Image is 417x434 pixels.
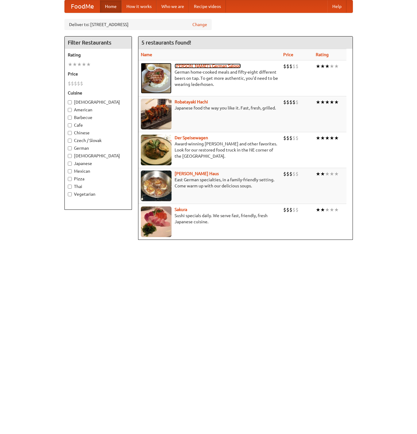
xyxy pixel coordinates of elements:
[283,99,286,106] li: $
[68,139,72,143] input: Czech / Slovak
[68,99,129,105] label: [DEMOGRAPHIC_DATA]
[68,191,129,197] label: Vegetarian
[292,63,295,70] li: $
[316,63,320,70] li: ★
[141,69,278,87] p: German home-cooked meals and fifty-eight different beers on tap. To get more authentic, you'd nee...
[286,135,289,141] li: $
[68,122,129,128] label: Cafe
[175,135,208,140] a: Der Speisewagen
[68,130,129,136] label: Chinese
[295,206,299,213] li: $
[68,162,72,166] input: Japanese
[68,61,72,68] li: ★
[122,0,156,13] a: How it works
[71,80,74,87] li: $
[286,99,289,106] li: $
[330,171,334,177] li: ★
[72,61,77,68] li: ★
[316,99,320,106] li: ★
[320,63,325,70] li: ★
[65,0,100,13] a: FoodMe
[68,177,72,181] input: Pizza
[320,206,325,213] li: ★
[141,171,172,201] img: kohlhaus.jpg
[292,99,295,106] li: $
[68,185,72,189] input: Thai
[289,63,292,70] li: $
[141,105,278,111] p: Japanese food the way you like it. Fast, fresh, grilled.
[292,135,295,141] li: $
[68,168,129,174] label: Mexican
[334,206,339,213] li: ★
[68,123,72,127] input: Cafe
[325,206,330,213] li: ★
[68,107,129,113] label: American
[77,61,82,68] li: ★
[334,63,339,70] li: ★
[141,213,278,225] p: Sushi specials daily. We serve fast, friendly, fresh Japanese cuisine.
[283,135,286,141] li: $
[289,206,292,213] li: $
[68,116,72,120] input: Barbecue
[330,99,334,106] li: ★
[68,90,129,96] h5: Cuisine
[141,52,152,57] a: Name
[320,99,325,106] li: ★
[189,0,226,13] a: Recipe videos
[320,135,325,141] li: ★
[283,52,293,57] a: Price
[141,177,278,189] p: East German specialties, in a family-friendly setting. Come warm up with our delicious soups.
[334,171,339,177] li: ★
[327,0,346,13] a: Help
[68,192,72,196] input: Vegetarian
[283,171,286,177] li: $
[141,40,191,45] ng-pluralize: 5 restaurants found!
[77,80,80,87] li: $
[82,61,86,68] li: ★
[141,99,172,129] img: robatayaki.jpg
[68,160,129,167] label: Japanese
[295,171,299,177] li: $
[320,171,325,177] li: ★
[68,100,72,104] input: [DEMOGRAPHIC_DATA]
[68,169,72,173] input: Mexican
[68,153,129,159] label: [DEMOGRAPHIC_DATA]
[141,63,172,94] img: esthers.jpg
[295,99,299,106] li: $
[68,71,129,77] h5: Price
[192,21,207,28] a: Change
[156,0,189,13] a: Who we are
[289,171,292,177] li: $
[175,99,208,104] a: Robatayaki Hachi
[175,63,241,68] a: [PERSON_NAME]'s German Saloon
[334,135,339,141] li: ★
[175,171,219,176] b: [PERSON_NAME] Haus
[68,145,129,151] label: German
[295,135,299,141] li: $
[141,141,278,159] p: Award-winning [PERSON_NAME] and other favorites. Look for our restored food truck in the NE corne...
[330,206,334,213] li: ★
[286,206,289,213] li: $
[316,135,320,141] li: ★
[325,135,330,141] li: ★
[325,99,330,106] li: ★
[283,63,286,70] li: $
[86,61,91,68] li: ★
[283,206,286,213] li: $
[100,0,122,13] a: Home
[68,176,129,182] label: Pizza
[334,99,339,106] li: ★
[68,183,129,190] label: Thai
[64,19,212,30] div: Deliver to: [STREET_ADDRESS]
[68,137,129,144] label: Czech / Slovak
[80,80,83,87] li: $
[68,52,129,58] h5: Rating
[175,207,187,212] a: Sakura
[68,80,71,87] li: $
[292,171,295,177] li: $
[74,80,77,87] li: $
[316,171,320,177] li: ★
